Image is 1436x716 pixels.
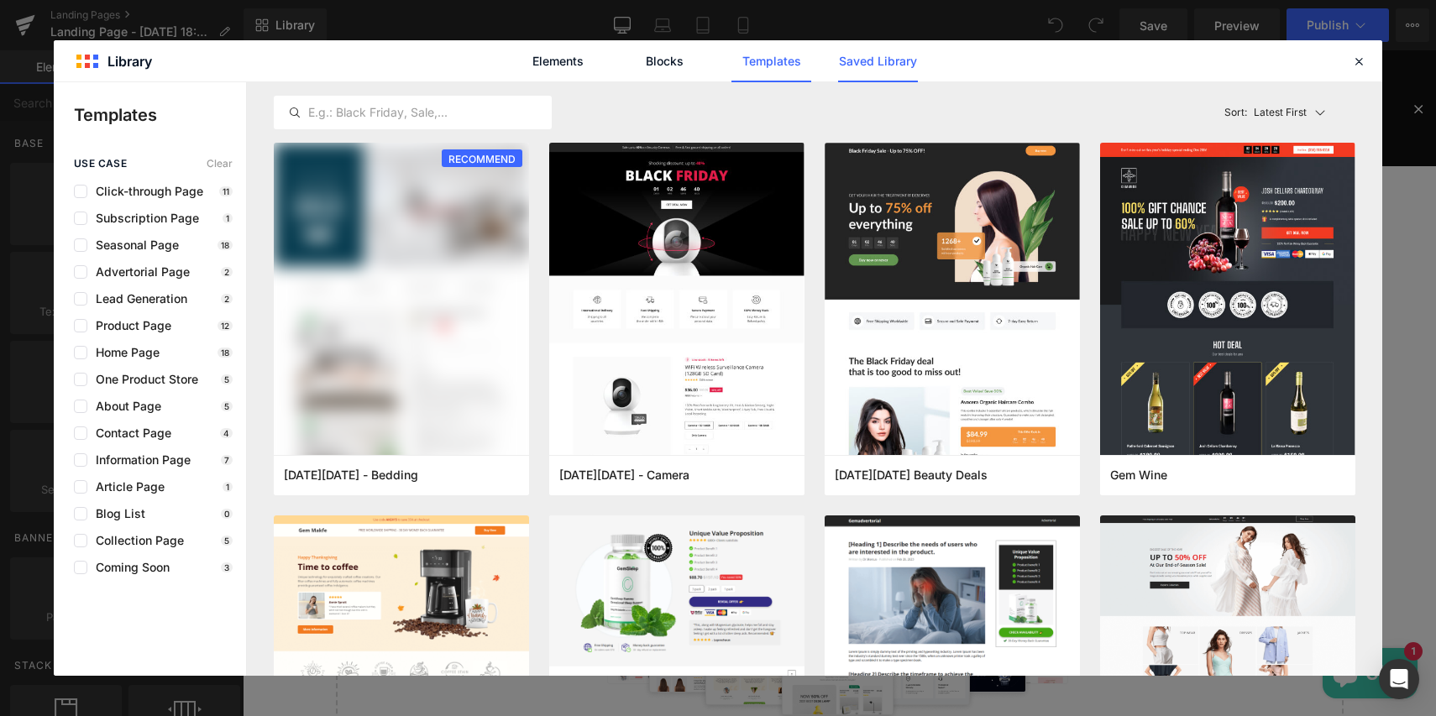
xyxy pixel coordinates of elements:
[674,242,791,290] a: Baby Shower
[87,346,160,359] span: Home Page
[220,428,233,438] p: 4
[275,102,551,123] input: E.g.: Black Friday, Sale,...
[217,348,233,358] p: 18
[625,40,705,82] a: Blocks
[945,60,1005,94] a: HERE
[221,294,233,304] p: 2
[85,141,273,242] img: Tea & Crafting
[1379,659,1419,699] div: Open Intercom Messenger
[533,242,583,290] a: Kids
[17,5,1177,44] h1: ⚡️⚡️NEW⚡️⚡️ - VIRAL TUFTING WORKSHOPS WITH TUFT LOVE
[442,149,522,169] span: RECOMMEND
[158,242,254,290] a: Christmas
[221,267,233,277] p: 2
[223,482,233,492] p: 1
[254,242,349,290] a: Gift Gards
[217,321,233,331] p: 12
[284,468,418,483] span: Cyber Monday - Bedding
[87,238,179,252] span: Seasonal Page
[87,507,145,520] span: Blog List
[518,40,598,82] a: Elements
[72,290,238,337] a: Corporate / Private
[87,265,190,279] span: Advertorial Page
[74,102,246,128] p: Templates
[221,536,233,546] p: 5
[217,240,233,250] p: 18
[221,401,233,411] p: 5
[87,185,203,198] span: Click-through Page
[74,158,127,170] span: use case
[87,319,171,332] span: Product Page
[87,534,184,547] span: Collection Page
[1110,468,1167,483] span: Gem Wine
[838,40,918,82] a: Saved Library
[221,455,233,465] p: 7
[1075,598,1180,652] inbox-online-store-chat: Shopify online store chat
[87,453,191,467] span: Information Page
[835,468,988,483] span: Black Friday Beauty Deals
[731,40,811,82] a: Templates
[87,292,187,306] span: Lead Generation
[221,562,233,572] p: 3
[792,242,873,290] a: Birthday
[559,468,689,483] span: Black Friday - Camera
[1224,107,1247,118] span: Sort:
[221,509,233,519] p: 0
[1014,4,1087,44] a: HERE
[207,158,233,170] span: Clear
[17,61,1177,95] h3: MYSTERY CRAFT NIGHTS ONLY £25 ALL MATERIALS INCLUDED
[87,373,198,386] span: One Product Store
[87,480,165,494] span: Article Page
[87,426,171,440] span: Contact Page
[87,212,199,225] span: Subscription Page
[584,242,675,290] a: Hen Party
[1218,96,1356,129] button: Latest FirstSort:Latest First
[223,213,233,223] p: 1
[445,242,533,290] a: Classes
[120,487,1074,507] p: Start building your page
[87,400,161,413] span: About Page
[349,242,445,290] a: Highgate
[1254,105,1307,120] p: Latest First
[87,561,170,574] span: Coming Soon
[219,186,233,196] p: 11
[72,242,159,290] a: Calendar
[221,374,233,384] p: 5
